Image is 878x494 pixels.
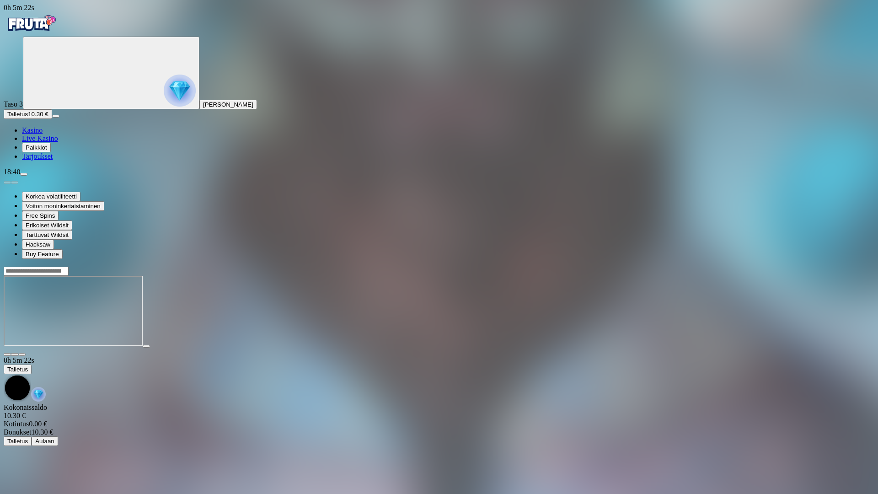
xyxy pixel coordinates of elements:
span: Voiton moninkertaistaminen [26,203,101,209]
button: reward progress [23,37,199,109]
span: Bonukset [4,428,31,436]
button: Talletus [4,365,32,374]
button: Hacksaw [22,240,54,249]
span: Talletus [7,111,28,118]
button: Buy Feature [22,249,63,259]
span: Taso 3 [4,100,23,108]
input: Search [4,267,69,276]
button: Korkea volatiliteetti [22,192,80,201]
span: Talletus [7,366,28,373]
nav: Main menu [4,126,874,161]
img: reward-icon [31,387,46,402]
span: Buy Feature [26,251,59,258]
button: play icon [143,345,150,348]
button: Voiton moninkertaistaminen [22,201,104,211]
a: Fruta [4,28,59,36]
span: user session time [4,4,34,11]
a: Kasino [22,126,43,134]
button: Aulaan [32,436,58,446]
nav: Primary [4,12,874,161]
a: Live Kasino [22,134,58,142]
button: menu [20,173,27,176]
span: user session time [4,356,34,364]
span: 18:40 [4,168,20,176]
div: 10.30 € [4,412,874,420]
button: Talletus [4,436,32,446]
button: Palkkiot [22,143,51,152]
div: 10.30 € [4,428,874,436]
a: Tarjoukset [22,152,53,160]
span: Kotiutus [4,420,29,428]
span: Tarttuvat Wildsit [26,231,69,238]
span: Palkkiot [26,144,47,151]
span: [PERSON_NAME] [203,101,253,108]
span: Aulaan [35,438,54,445]
button: menu [52,115,59,118]
div: Kokonaissaldo [4,403,874,420]
button: Talletusplus icon10.30 € [4,109,52,119]
button: Free Spins [22,211,59,220]
button: Erikoiset Wildsit [22,220,72,230]
div: Game menu content [4,403,874,446]
button: next slide [11,181,18,184]
span: Talletus [7,438,28,445]
button: [PERSON_NAME] [199,100,257,109]
button: chevron-down icon [11,353,18,356]
span: Korkea volatiliteetti [26,193,77,200]
span: Hacksaw [26,241,50,248]
img: Fruta [4,12,59,35]
div: 0.00 € [4,420,874,428]
img: reward progress [164,75,196,107]
button: Tarttuvat Wildsit [22,230,72,240]
div: Game menu [4,356,874,403]
iframe: Stormforged [4,276,143,346]
span: 10.30 € [28,111,48,118]
button: prev slide [4,181,11,184]
span: Free Spins [26,212,55,219]
button: close icon [4,353,11,356]
button: fullscreen-exit icon [18,353,26,356]
span: Erikoiset Wildsit [26,222,69,229]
